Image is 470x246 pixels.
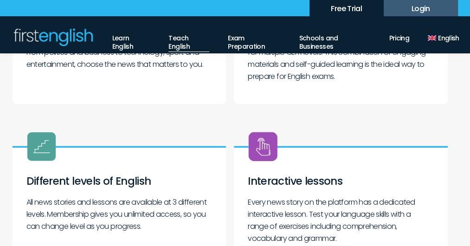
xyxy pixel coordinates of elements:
a: Schools and Businesses [299,28,370,52]
a: Exam Preparation [228,28,280,52]
p: Every news story on the platform has a dedicated interactive lesson. Test your language skills wi... [248,196,434,245]
h3: Different levels of English [26,164,212,189]
a: English [428,28,458,43]
a: Learn English [112,28,150,52]
h3: Interactive lessons [248,164,434,189]
p: All news stories and lessons are available at 3 different levels. Membership gives you unlimited ... [26,196,212,233]
img: first-english-learn-interactive-lessons.png [248,131,278,162]
a: Teach English [168,28,209,52]
a: Pricing [389,28,409,43]
img: first-english-learn-different-levels.png [26,131,57,162]
span: English [438,34,459,42]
